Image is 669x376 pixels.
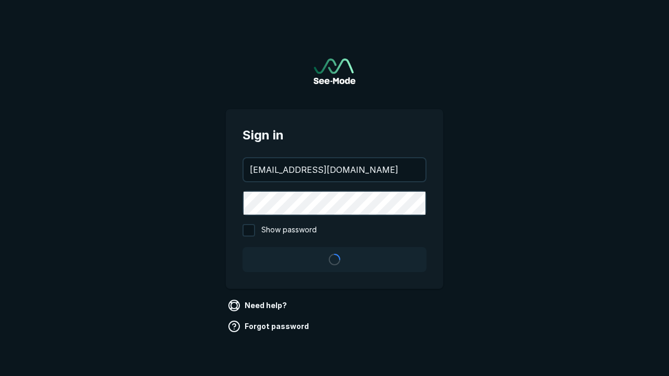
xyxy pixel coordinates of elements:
span: Show password [261,224,317,237]
a: Forgot password [226,318,313,335]
a: Need help? [226,297,291,314]
img: See-Mode Logo [314,58,355,84]
a: Go to sign in [314,58,355,84]
span: Sign in [243,126,426,145]
input: your@email.com [244,158,425,181]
